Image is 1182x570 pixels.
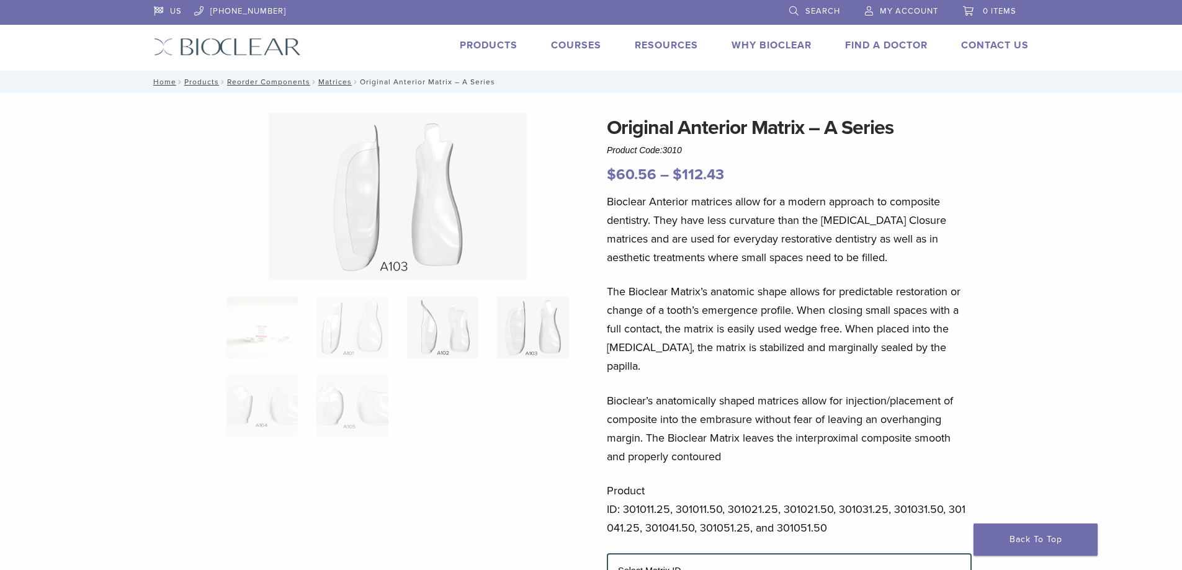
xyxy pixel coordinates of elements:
span: 3010 [663,145,682,155]
a: Resources [635,39,698,51]
span: / [310,79,318,85]
p: Bioclear’s anatomically shaped matrices allow for injection/placement of composite into the embra... [607,391,972,466]
bdi: 112.43 [673,166,724,184]
a: Courses [551,39,601,51]
a: Reorder Components [227,78,310,86]
a: Why Bioclear [732,39,812,51]
span: My Account [880,6,938,16]
a: Products [460,39,517,51]
span: / [176,79,184,85]
span: $ [673,166,682,184]
a: Products [184,78,219,86]
p: The Bioclear Matrix’s anatomic shape allows for predictable restoration or change of a tooth’s em... [607,282,972,375]
span: – [660,166,669,184]
span: Search [805,6,840,16]
bdi: 60.56 [607,166,656,184]
a: Home [150,78,176,86]
img: Original Anterior Matrix - A Series - Image 4 [269,113,527,280]
h1: Original Anterior Matrix – A Series [607,113,972,143]
span: / [352,79,360,85]
img: Original Anterior Matrix - A Series - Image 3 [407,296,478,358]
span: 0 items [983,6,1016,16]
p: Product ID: 301011.25, 301011.50, 301021.25, 301021.50, 301031.25, 301031.50, 301041.25, 301041.5... [607,481,972,537]
a: Contact Us [961,39,1029,51]
a: Matrices [318,78,352,86]
a: Find A Doctor [845,39,928,51]
img: Original Anterior Matrix - A Series - Image 4 [497,296,568,358]
a: Back To Top [974,523,1098,556]
span: / [219,79,227,85]
nav: Original Anterior Matrix – A Series [145,71,1038,93]
p: Bioclear Anterior matrices allow for a modern approach to composite dentistry. They have less cur... [607,192,972,267]
img: Anterior-Original-A-Series-Matrices-324x324.jpg [226,296,298,358]
span: Product Code: [607,145,682,155]
span: $ [607,166,616,184]
img: Original Anterior Matrix - A Series - Image 6 [316,375,388,437]
img: Bioclear [154,38,301,56]
img: Original Anterior Matrix - A Series - Image 5 [226,375,298,437]
img: Original Anterior Matrix - A Series - Image 2 [316,296,388,358]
